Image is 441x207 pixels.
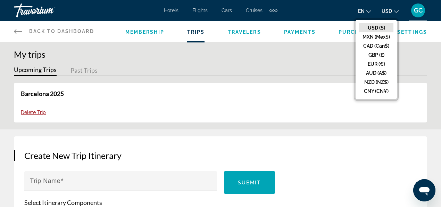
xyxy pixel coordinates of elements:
[14,21,94,42] a: Back to Dashboard
[21,109,46,116] button: Delete Trip
[29,29,94,34] span: Back to Dashboard
[14,49,427,59] h1: My trips
[359,23,393,32] button: USD ($)
[238,180,261,185] span: Submit
[164,8,178,13] a: Hotels
[24,199,417,206] p: Select Itinerary Components
[359,50,393,59] button: GBP (£)
[14,1,83,19] a: Travorium
[359,87,393,96] button: CNY (CN¥)
[359,32,393,41] button: MXN (Mex$)
[382,6,399,16] button: Change currency
[70,65,98,76] button: Past Trips
[125,29,164,35] a: Membership
[359,69,393,78] button: AUD (A$)
[269,5,277,16] button: Extra navigation items
[192,8,208,13] a: Flights
[359,59,393,69] button: EUR (€)
[359,41,393,50] button: CAD (Can$)
[409,3,427,18] button: User Menu
[21,90,64,97] a: Barcelona 2025
[24,150,417,161] h3: Create New Trip Itinerary
[284,29,316,35] a: Payments
[222,8,232,13] a: Cars
[397,29,427,35] a: Settings
[246,8,263,13] a: Cruises
[358,8,365,14] span: en
[30,177,60,184] mat-label: Trip Name
[359,78,393,87] button: NZD (NZ$)
[413,179,435,201] iframe: Button to launch messaging window
[414,7,423,14] span: GC
[228,29,261,35] a: Travelers
[339,29,374,35] a: Purchases
[14,65,57,76] button: Upcoming Trips
[187,29,205,35] a: Trips
[358,6,371,16] button: Change language
[382,8,392,14] span: USD
[224,171,275,194] button: Submit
